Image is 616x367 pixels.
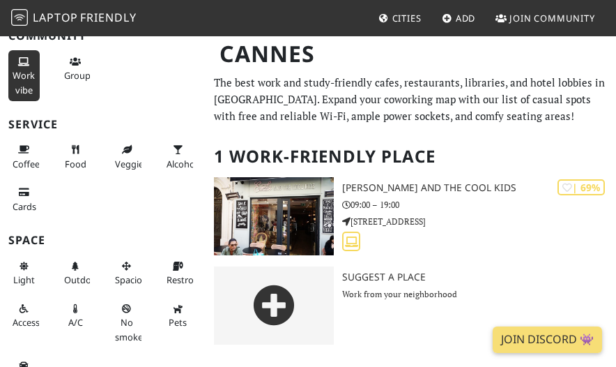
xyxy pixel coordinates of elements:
[60,138,91,175] button: Food
[456,12,476,24] span: Add
[8,138,40,175] button: Coffee
[342,287,616,301] p: Work from your neighborhood
[13,274,35,286] span: Natural light
[162,138,194,175] button: Alcohol
[208,35,608,73] h1: Cannes
[373,6,427,31] a: Cities
[214,135,608,178] h2: 1 Work-Friendly Place
[167,158,197,170] span: Alcohol
[60,297,91,334] button: A/C
[162,297,194,334] button: Pets
[342,198,616,211] p: 09:00 – 19:00
[64,274,100,286] span: Outdoor area
[60,50,91,87] button: Groups
[342,271,616,283] h3: Suggest a Place
[115,274,152,286] span: Spacious
[162,255,194,292] button: Restroom
[436,6,482,31] a: Add
[8,255,40,292] button: Light
[8,234,197,247] h3: Space
[11,9,28,26] img: LaptopFriendly
[64,69,95,82] span: Group tables
[8,181,40,218] button: Cards
[169,316,187,329] span: Pet friendly
[557,179,605,195] div: | 69%
[8,297,40,334] button: Accessible
[11,6,137,31] a: LaptopFriendly LaptopFriendly
[60,255,91,292] button: Outdoor
[115,158,144,170] span: Veggie
[8,29,197,43] h3: Community
[167,274,208,286] span: Restroom
[111,138,142,175] button: Veggie
[342,215,616,228] p: [STREET_ADDRESS]
[13,158,40,170] span: Coffee
[33,10,78,25] span: Laptop
[214,267,334,345] img: gray-place-d2bdb4477600e061c01bd816cc0f2ef0cfcb1ca9e3ad78868dd16fb2af073a21.png
[206,177,616,255] a: Emilie and the Cool Kids | 69% [PERSON_NAME] and the Cool Kids 09:00 – 19:00 [STREET_ADDRESS]
[509,12,595,24] span: Join Community
[342,182,616,194] h3: [PERSON_NAME] and the Cool Kids
[13,316,54,329] span: Accessible
[206,267,616,345] a: Suggest a Place Work from your neighborhood
[214,177,334,255] img: Emilie and the Cool Kids
[115,316,143,343] span: Smoke free
[111,297,142,348] button: No smoke
[111,255,142,292] button: Spacious
[68,316,83,329] span: Air conditioned
[65,158,86,170] span: Food
[80,10,136,25] span: Friendly
[490,6,601,31] a: Join Community
[214,74,608,124] p: The best work and study-friendly cafes, restaurants, libraries, and hotel lobbies in [GEOGRAPHIC_...
[392,12,422,24] span: Cities
[8,50,40,101] button: Work vibe
[13,69,35,96] span: People working
[8,118,197,131] h3: Service
[13,200,36,213] span: Credit cards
